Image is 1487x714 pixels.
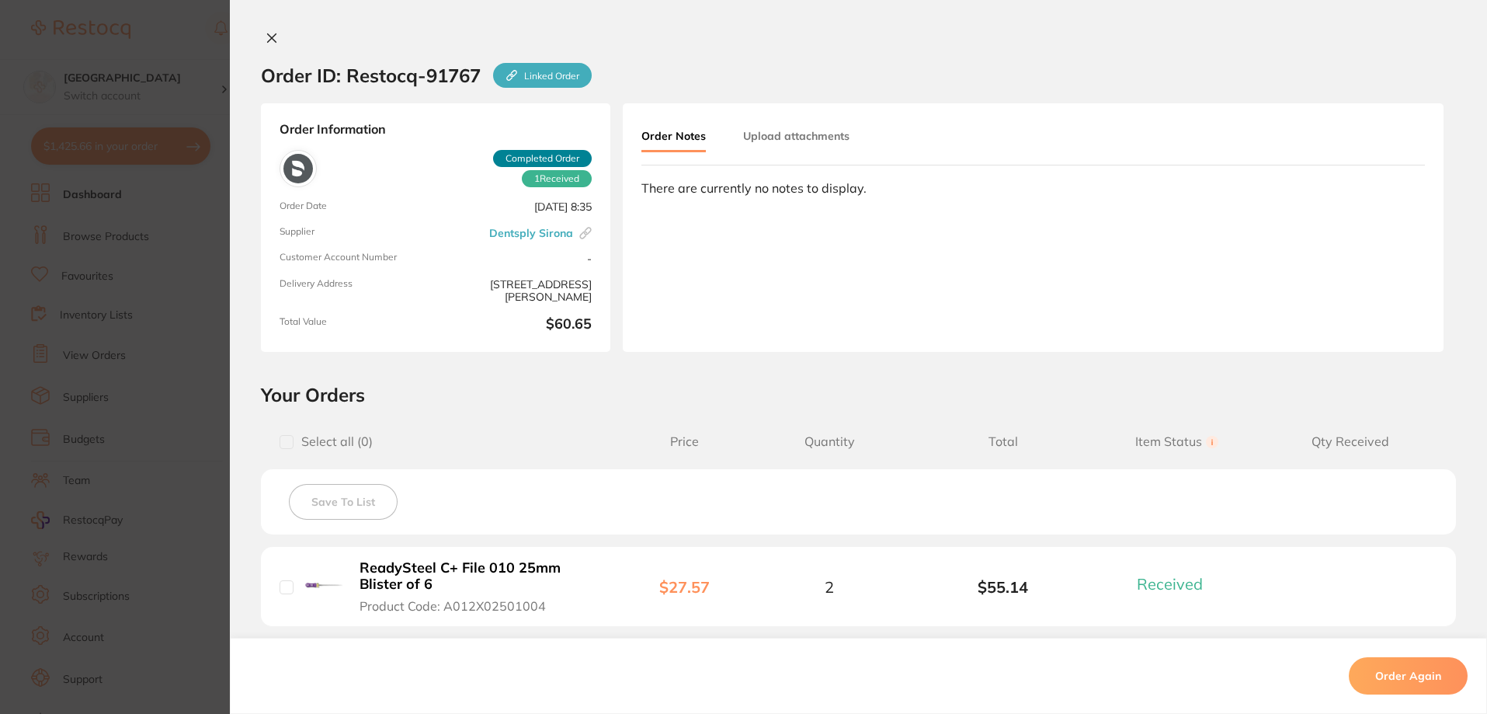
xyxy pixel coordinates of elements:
span: Received [1137,574,1203,594]
span: Qty Received [1263,434,1437,449]
span: - [442,252,592,265]
b: $55.14 [916,578,1090,596]
span: Item Status [1090,434,1264,449]
button: Save To List [289,484,398,520]
span: Customer Account Number [280,252,429,265]
button: Received [1132,574,1221,594]
span: Quantity [742,434,916,449]
span: Price [627,434,742,449]
img: ReadySteel C+ File 010 25mm Blister of 6 [305,566,343,604]
b: ReadySteel C+ File 010 25mm Blister of 6 [360,560,599,592]
span: Total [916,434,1090,449]
span: [DATE] 8:35 [442,200,592,214]
button: Order Notes [641,122,706,152]
h2: Your Orders [261,383,1456,406]
span: Delivery Address [280,278,429,304]
button: Order Again [1349,657,1468,695]
span: [STREET_ADDRESS][PERSON_NAME] [442,278,592,304]
b: $27.57 [659,577,710,597]
span: 2 [825,578,834,596]
a: Dentsply Sirona [489,227,573,239]
span: Received [522,170,592,187]
img: Dentsply Sirona [283,154,313,183]
span: Completed Order [493,150,592,167]
span: Supplier [280,226,429,239]
span: Select all ( 0 ) [294,434,373,449]
span: Product Code: A012X02501004 [360,599,546,613]
strong: Order Information [280,122,592,138]
button: ReadySteel C+ File 010 25mm Blister of 6 Product Code: A012X02501004 [355,559,604,614]
button: Upload attachments [743,122,849,150]
span: Total Value [280,316,429,333]
div: There are currently no notes to display. [641,181,1425,195]
b: $60.65 [442,316,592,333]
h2: Order ID: Restocq- 91767 [261,63,592,88]
span: Order Date [280,200,429,214]
p: Linked Order [524,70,579,82]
